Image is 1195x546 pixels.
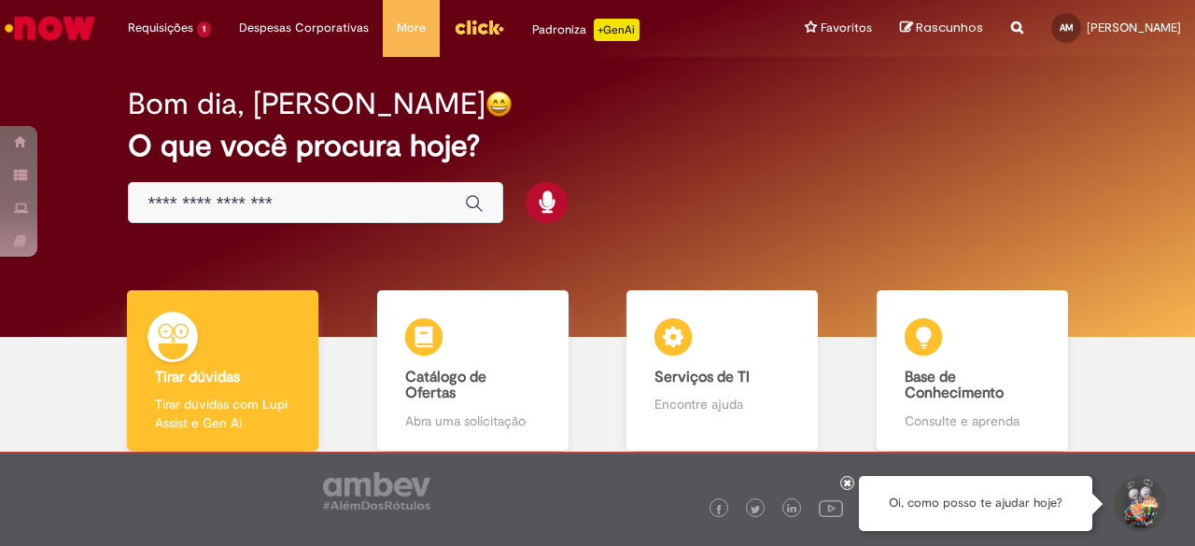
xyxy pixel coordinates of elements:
p: Tirar dúvidas com Lupi Assist e Gen Ai [155,395,290,432]
a: Rascunhos [900,20,983,37]
h2: O que você procura hoje? [128,130,1066,162]
img: logo_footer_ambev_rotulo_gray.png [323,472,430,510]
a: Serviços de TI Encontre ajuda [597,290,848,452]
span: 1 [197,21,211,37]
a: Base de Conhecimento Consulte e aprenda [848,290,1098,452]
h2: Bom dia, [PERSON_NAME] [128,88,485,120]
img: logo_footer_youtube.png [819,496,843,520]
img: click_logo_yellow_360x200.png [454,13,504,41]
span: More [397,19,426,37]
b: Tirar dúvidas [155,368,240,386]
b: Base de Conhecimento [905,368,1004,403]
p: Consulte e aprenda [905,412,1040,430]
img: logo_footer_twitter.png [751,505,760,514]
span: Rascunhos [916,19,983,36]
img: ServiceNow [2,9,98,47]
p: +GenAi [594,19,640,41]
span: Favoritos [821,19,872,37]
a: Catálogo de Ofertas Abra uma solicitação [348,290,598,452]
span: Requisições [128,19,193,37]
div: Padroniza [532,19,640,41]
img: happy-face.png [485,91,513,118]
p: Encontre ajuda [654,395,790,413]
a: Tirar dúvidas Tirar dúvidas com Lupi Assist e Gen Ai [98,290,348,452]
p: Abra uma solicitação [405,412,541,430]
button: Iniciar Conversa de Suporte [1111,476,1167,532]
img: logo_footer_linkedin.png [787,504,796,515]
span: AM [1060,21,1074,34]
img: logo_footer_facebook.png [714,505,724,514]
b: Serviços de TI [654,368,750,386]
span: [PERSON_NAME] [1087,20,1181,35]
span: Despesas Corporativas [239,19,369,37]
div: Oi, como posso te ajudar hoje? [859,476,1092,531]
b: Catálogo de Ofertas [405,368,486,403]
